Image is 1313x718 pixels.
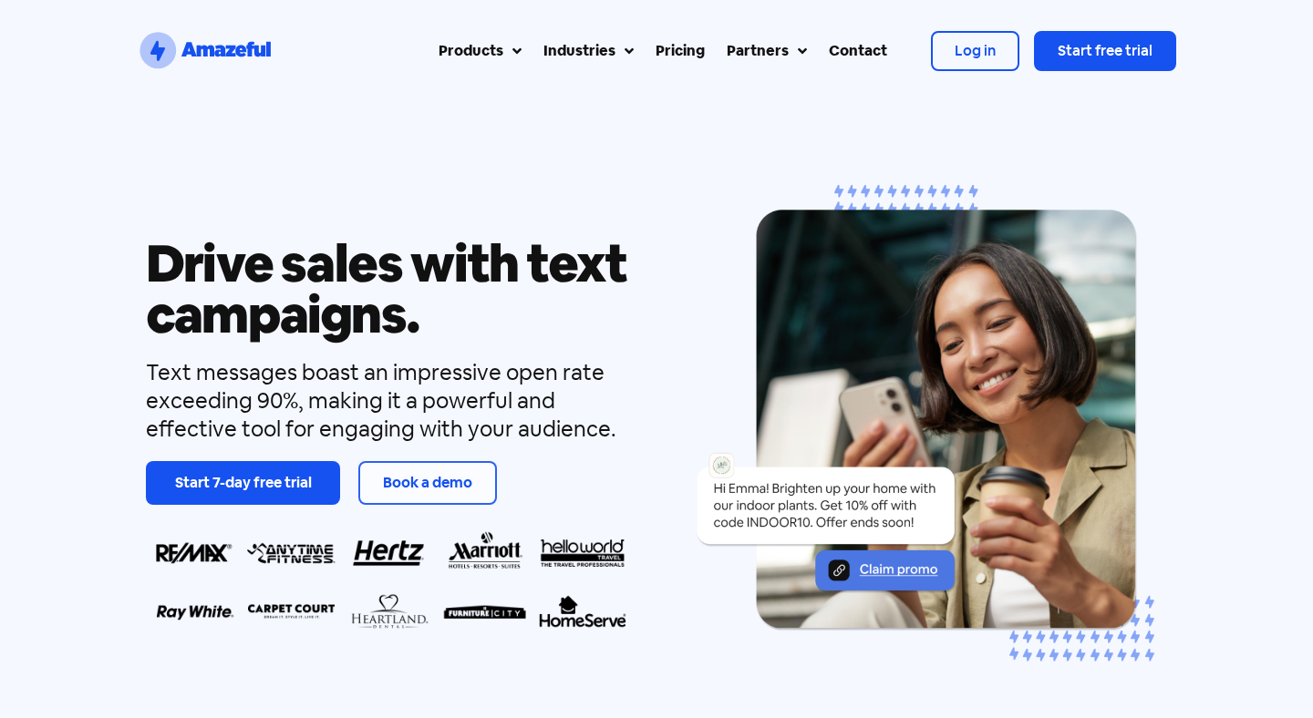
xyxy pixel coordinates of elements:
a: Partners [716,29,818,73]
div: Text messages boast an impressive open rate exceeding 90%, making it a powerful and effective too... [146,358,631,444]
div: Industries [543,40,615,62]
a: Industries [532,29,645,73]
span: Start free trial [1058,41,1153,60]
span: Start 7-day free trial [175,473,312,492]
span: Log in [955,41,996,60]
a: Products [428,29,532,73]
a: Book a demo [358,461,497,505]
a: Start 7-day free trial [146,461,340,505]
span: Book a demo [383,473,472,492]
div: Products [439,40,503,62]
a: SVG link [137,29,274,73]
div: Contact [829,40,887,62]
a: Start free trial [1034,31,1176,71]
a: Log in [931,31,1019,71]
div: Pricing [656,40,705,62]
h1: Drive sales with text campaigns. [146,238,631,340]
div: Partners [727,40,789,62]
a: Pricing [645,29,716,73]
a: Contact [818,29,898,73]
